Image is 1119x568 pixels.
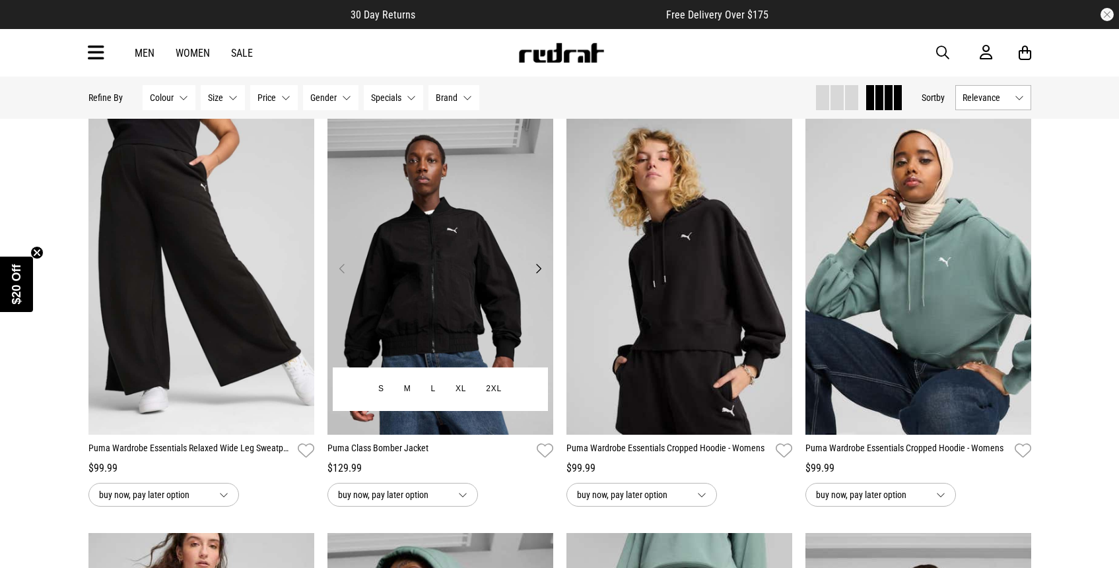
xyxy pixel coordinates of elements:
[428,85,479,110] button: Brand
[805,483,956,507] button: buy now, pay later option
[176,47,210,59] a: Women
[88,460,314,476] div: $99.99
[303,85,358,110] button: Gender
[577,487,687,503] span: buy now, pay later option
[963,92,1009,103] span: Relevance
[10,264,23,304] span: $20 Off
[338,487,448,503] span: buy now, pay later option
[805,441,1009,460] a: Puma Wardrobe Essentials Cropped Hoodie - Womens
[351,9,415,21] span: 30 Day Returns
[955,85,1031,110] button: Relevance
[371,92,401,103] span: Specials
[231,47,253,59] a: Sale
[11,5,50,45] button: Open LiveChat chat widget
[566,119,792,435] img: Puma Wardrobe Essentials Cropped Hoodie - Womens in Black
[936,92,945,103] span: by
[421,377,446,401] button: L
[327,460,553,476] div: $129.99
[368,377,394,401] button: S
[566,460,792,476] div: $99.99
[446,377,476,401] button: XL
[327,441,531,460] a: Puma Class Bomber Jacket
[566,441,770,460] a: Puma Wardrobe Essentials Cropped Hoodie - Womens
[334,261,351,276] button: Previous
[666,9,768,21] span: Free Delivery Over $175
[327,483,478,507] button: buy now, pay later option
[442,8,640,21] iframe: Customer reviews powered by Trustpilot
[143,85,195,110] button: Colour
[805,460,1031,476] div: $99.99
[476,377,512,401] button: 2XL
[88,483,239,507] button: buy now, pay later option
[922,90,945,106] button: Sortby
[394,377,421,401] button: M
[99,487,209,503] span: buy now, pay later option
[327,119,553,435] img: Puma Class Bomber Jacket in Black
[257,92,276,103] span: Price
[88,92,123,103] p: Refine By
[364,85,423,110] button: Specials
[88,441,292,460] a: Puma Wardrobe Essentials Relaxed Wide Leg Sweatpants - Womens
[816,487,926,503] span: buy now, pay later option
[436,92,458,103] span: Brand
[250,85,298,110] button: Price
[135,47,154,59] a: Men
[566,483,717,507] button: buy now, pay later option
[30,246,44,259] button: Close teaser
[310,92,337,103] span: Gender
[518,43,605,63] img: Redrat logo
[201,85,245,110] button: Size
[88,119,314,435] img: Puma Wardrobe Essentials Relaxed Wide Leg Sweatpants - Womens in Black
[208,92,223,103] span: Size
[530,261,547,276] button: Next
[805,119,1031,435] img: Puma Wardrobe Essentials Cropped Hoodie - Womens in Green
[150,92,174,103] span: Colour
